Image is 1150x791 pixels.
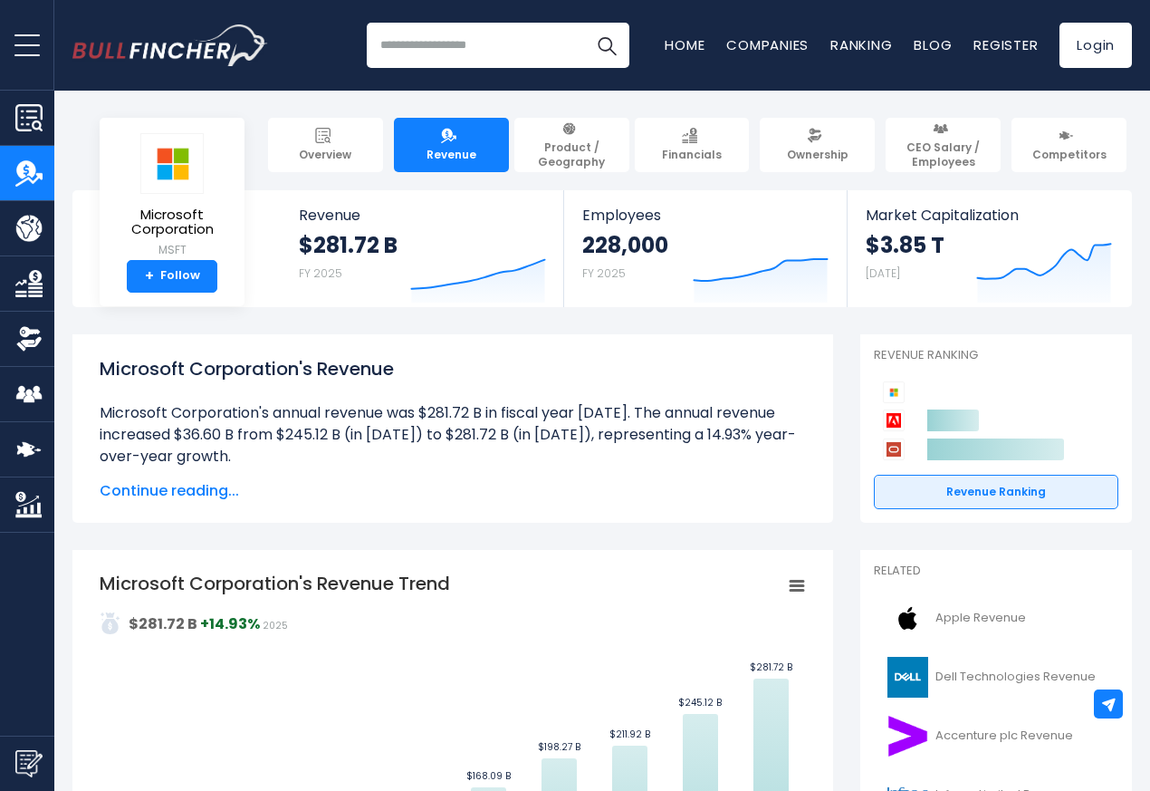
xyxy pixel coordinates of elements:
span: Employees [582,207,828,224]
a: Market Capitalization $3.85 T [DATE] [848,190,1130,307]
span: Financials [662,148,722,162]
a: Ownership [760,118,875,172]
a: Apple Revenue [874,593,1118,643]
img: Microsoft Corporation competitors logo [883,381,905,403]
a: +Follow [127,260,217,293]
span: 2025 [263,619,288,632]
strong: +14.93% [200,613,260,634]
text: $198.27 B [538,740,580,754]
strong: $281.72 B [299,231,398,259]
text: $168.09 B [466,769,511,783]
p: Revenue Ranking [874,348,1118,363]
a: Dell Technologies Revenue [874,652,1118,702]
img: Oracle Corporation competitors logo [883,439,905,460]
img: Bullfincher logo [72,24,268,66]
span: Overview [299,148,351,162]
a: Blog [914,35,952,54]
p: Related [874,564,1118,579]
a: Go to homepage [72,24,267,66]
a: Login [1059,23,1132,68]
text: $245.12 B [678,696,722,709]
a: Accenture plc Revenue [874,711,1118,761]
tspan: Microsoft Corporation's Revenue Trend [100,571,450,596]
img: Adobe competitors logo [883,410,905,431]
img: DELL logo [885,657,930,698]
span: Continue reading... [100,480,806,502]
a: Overview [268,118,383,172]
small: FY 2025 [582,265,626,281]
span: Microsoft Corporation [114,207,230,237]
a: Ranking [830,35,892,54]
small: [DATE] [866,265,900,281]
img: addasd [100,613,121,634]
a: Competitors [1011,118,1126,172]
img: Ownership [15,325,43,352]
text: $211.92 B [609,728,650,741]
small: MSFT [114,242,230,258]
li: Microsoft Corporation's annual revenue was $281.72 B in fiscal year [DATE]. The annual revenue in... [100,402,806,468]
span: Competitors [1032,148,1107,162]
span: CEO Salary / Employees [894,140,992,169]
a: Companies [726,35,809,54]
text: $281.72 B [750,661,792,674]
a: Register [973,35,1038,54]
img: ACN logo [885,716,930,757]
strong: $3.85 T [866,231,944,259]
span: Ownership [787,148,848,162]
span: Revenue [299,207,546,224]
a: Financials [635,118,750,172]
img: AAPL logo [885,598,930,639]
strong: $281.72 B [129,613,197,634]
a: Microsoft Corporation MSFT [113,132,231,260]
span: Product / Geography [522,140,621,169]
a: Revenue [394,118,509,172]
a: Product / Geography [514,118,629,172]
a: Revenue $281.72 B FY 2025 [281,190,564,307]
a: Revenue Ranking [874,475,1118,509]
a: Employees 228,000 FY 2025 [564,190,846,307]
a: Home [665,35,704,54]
span: Market Capitalization [866,207,1112,224]
small: FY 2025 [299,265,342,281]
button: Search [584,23,629,68]
h1: Microsoft Corporation's Revenue [100,355,806,382]
a: CEO Salary / Employees [886,118,1001,172]
strong: + [145,268,154,285]
strong: 228,000 [582,231,668,259]
span: Revenue [426,148,476,162]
